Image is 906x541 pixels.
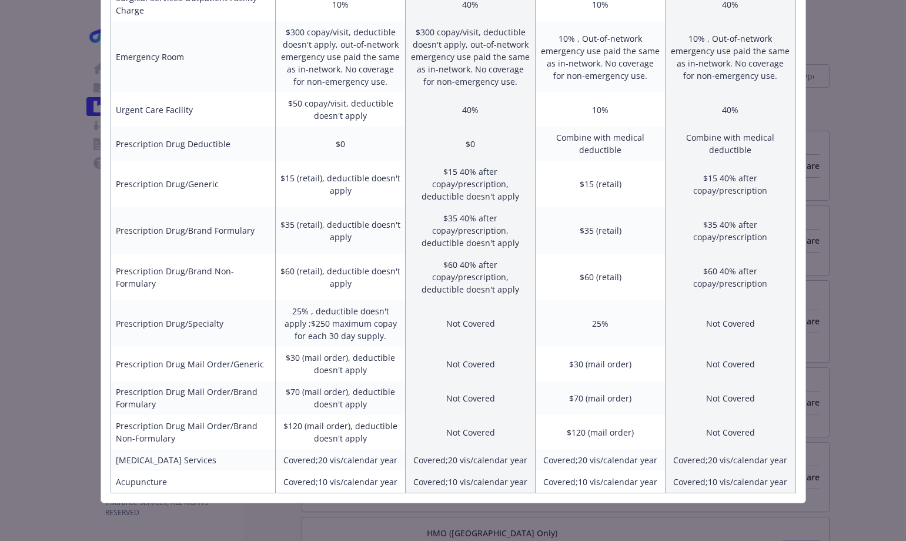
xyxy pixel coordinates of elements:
[111,471,276,493] td: Acupuncture
[276,415,406,449] td: $120 (mail order), deductible doesn't apply
[276,347,406,381] td: $30 (mail order), deductible doesn't apply
[666,207,795,254] td: $35 40% after copay/prescription
[276,300,406,347] td: 25% , deductible doesn't apply ;$250 maximum copay for each 30 day supply.
[406,347,536,381] td: Not Covered
[666,415,795,449] td: Not Covered
[536,471,666,493] td: Covered;10 vis/calendar year
[276,449,406,471] td: Covered;20 vis/calendar year
[406,127,536,161] td: $0
[406,449,536,471] td: Covered;20 vis/calendar year
[111,254,276,300] td: Prescription Drug/Brand Non-Formulary
[666,449,795,471] td: Covered;20 vis/calendar year
[406,415,536,449] td: Not Covered
[406,254,536,300] td: $60 40% after copay/prescription, deductible doesn't apply
[111,415,276,449] td: Prescription Drug Mail Order/Brand Non-Formulary
[536,381,666,415] td: $70 (mail order)
[111,207,276,254] td: Prescription Drug/Brand Formulary
[666,300,795,347] td: Not Covered
[111,381,276,415] td: Prescription Drug Mail Order/Brand Formulary
[536,92,666,127] td: 10%
[276,381,406,415] td: $70 (mail order), deductible doesn't apply
[406,207,536,254] td: $35 40% after copay/prescription, deductible doesn't apply
[666,471,795,493] td: Covered;10 vis/calendar year
[406,471,536,493] td: Covered;10 vis/calendar year
[276,127,406,161] td: $0
[666,381,795,415] td: Not Covered
[111,92,276,127] td: Urgent Care Facility
[111,161,276,207] td: Prescription Drug/Generic
[111,347,276,381] td: Prescription Drug Mail Order/Generic
[406,300,536,347] td: Not Covered
[536,254,666,300] td: $60 (retail)
[666,127,795,161] td: Combine with medical deductible
[536,21,666,92] td: 10% , Out-of-network emergency use paid the same as in-network. No coverage for non-emergency use.
[666,92,795,127] td: 40%
[666,254,795,300] td: $60 40% after copay/prescription
[406,381,536,415] td: Not Covered
[406,161,536,207] td: $15 40% after copay/prescription, deductible doesn't apply
[406,92,536,127] td: 40%
[276,21,406,92] td: $300 copay/visit, deductible doesn't apply, out-of-network emergency use paid the same as in-netw...
[536,207,666,254] td: $35 (retail)
[536,127,666,161] td: Combine with medical deductible
[536,347,666,381] td: $30 (mail order)
[111,127,276,161] td: Prescription Drug Deductible
[276,207,406,254] td: $35 (retail), deductible doesn't apply
[536,415,666,449] td: $120 (mail order)
[111,300,276,347] td: Prescription Drug/Specialty
[536,300,666,347] td: 25%
[276,254,406,300] td: $60 (retail), deductible doesn't apply
[666,161,795,207] td: $15 40% after copay/prescription
[666,21,795,92] td: 10% , Out-of-network emergency use paid the same as in-network. No coverage for non-emergency use.
[111,449,276,471] td: [MEDICAL_DATA] Services
[406,21,536,92] td: $300 copay/visit, deductible doesn't apply, out-of-network emergency use paid the same as in-netw...
[536,449,666,471] td: Covered;20 vis/calendar year
[276,471,406,493] td: Covered;10 vis/calendar year
[276,92,406,127] td: $50 copay/visit, deductible doesn't apply
[536,161,666,207] td: $15 (retail)
[666,347,795,381] td: Not Covered
[276,161,406,207] td: $15 (retail), deductible doesn't apply
[111,21,276,92] td: Emergency Room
